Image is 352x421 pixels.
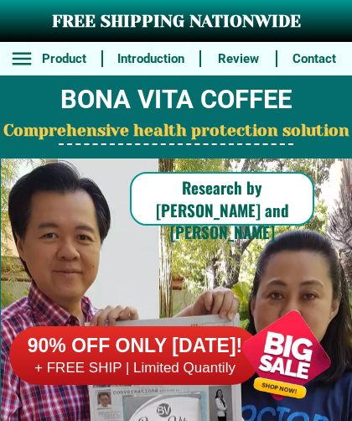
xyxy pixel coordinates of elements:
h6: Research by [PERSON_NAME] and [PERSON_NAME] [130,176,314,243]
h6: Contact [286,49,343,69]
h6: 90% OFF ONLY [DATE]! [9,334,261,359]
h6: Introduction [112,49,190,69]
h6: + FREE SHIP | Limited Quantily [9,359,261,377]
h6: Review [210,49,267,69]
h6: Product [36,49,93,69]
